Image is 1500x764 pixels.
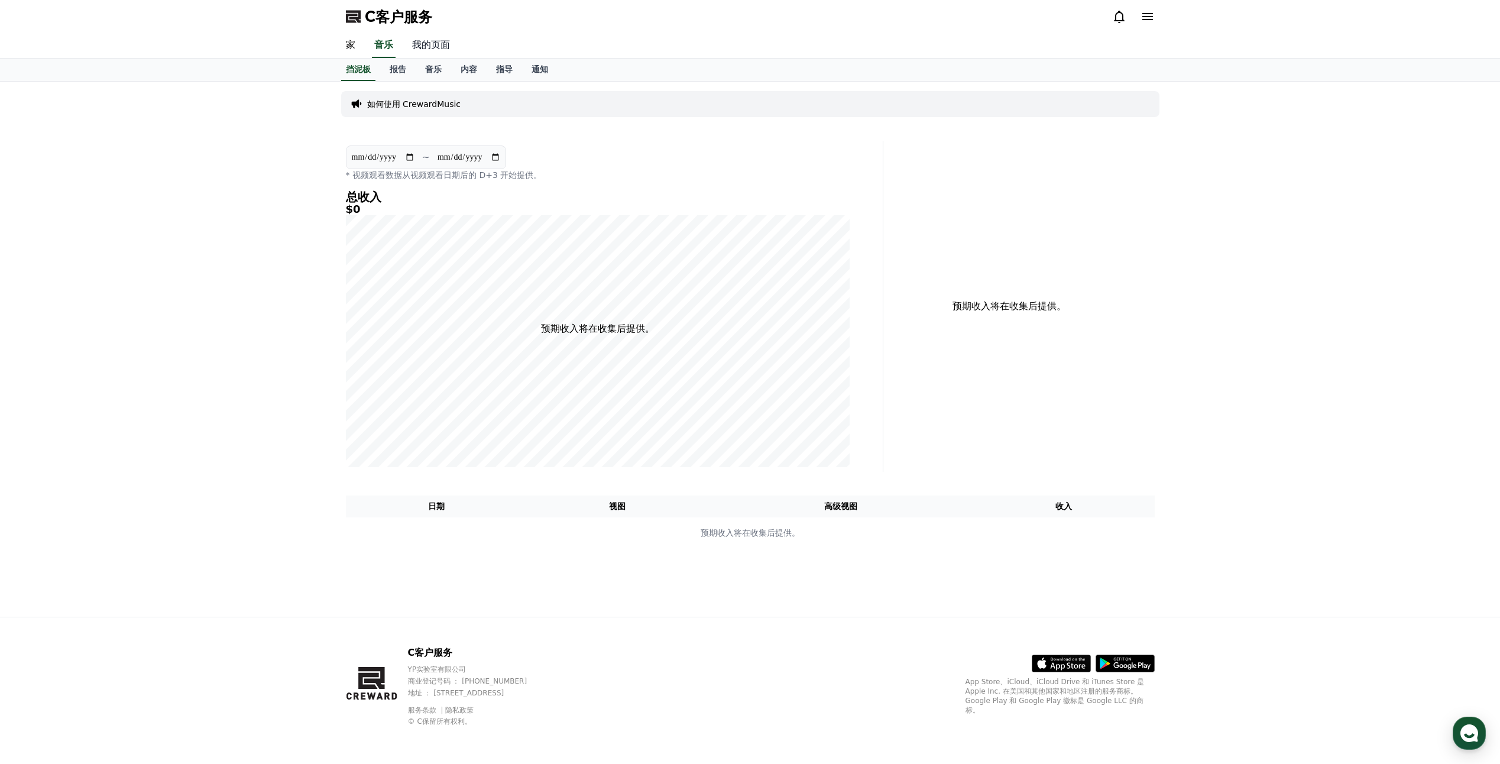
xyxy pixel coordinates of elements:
[408,665,550,674] p: YP实验室有限公司
[416,59,451,81] a: 音乐
[153,375,227,404] a: 设置
[4,375,78,404] a: 家
[346,7,432,26] a: C客户服务
[522,59,558,81] a: 通知
[346,527,1154,539] p: 预期收入将在收集后提供。
[408,717,550,726] p: © C保留所有权利。
[346,203,850,215] h5: $0
[541,322,655,336] p: 预期收入将在收集后提供。
[390,64,406,74] font: 报告
[408,646,550,660] p: C客户服务
[422,150,430,164] p: ~
[346,169,850,181] p: * 视频观看数据从视频观看日期后的 D+3 开始提供。
[451,59,487,81] a: 内容
[461,64,477,74] font: 内容
[445,706,474,714] a: 隐私政策
[403,33,459,58] a: 我的页面
[966,677,1155,715] p: App Store、iCloud、iCloud Drive 和 iTunes Store 是 Apple Inc. 在美国和其他国家和地区注册的服务商标。Google Play 和 Google...
[365,7,432,26] span: C客户服务
[372,33,396,58] a: 音乐
[380,59,416,81] a: 报告
[37,393,44,402] span: 家
[408,676,550,686] p: 商业登记号码 ： [PHONE_NUMBER]
[183,393,197,402] span: 设置
[367,98,461,110] a: 如何使用 CrewardMusic
[973,496,1154,517] th: 收入
[487,59,522,81] a: 指导
[408,706,445,714] a: 服务条款
[708,496,973,517] th: 高级视图
[408,688,550,698] p: 地址 ： [STREET_ADDRESS]
[346,64,371,74] font: 挡泥板
[425,64,442,74] font: 音乐
[532,64,548,74] font: 通知
[527,496,708,517] th: 视图
[346,496,527,517] th: 日期
[893,299,1126,313] p: 预期收入将在收集后提供。
[108,393,122,403] span: 消息
[496,64,513,74] font: 指导
[78,375,153,404] a: 消息
[341,59,375,81] a: 挡泥板
[346,190,850,203] h4: 总收入
[336,33,365,58] a: 家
